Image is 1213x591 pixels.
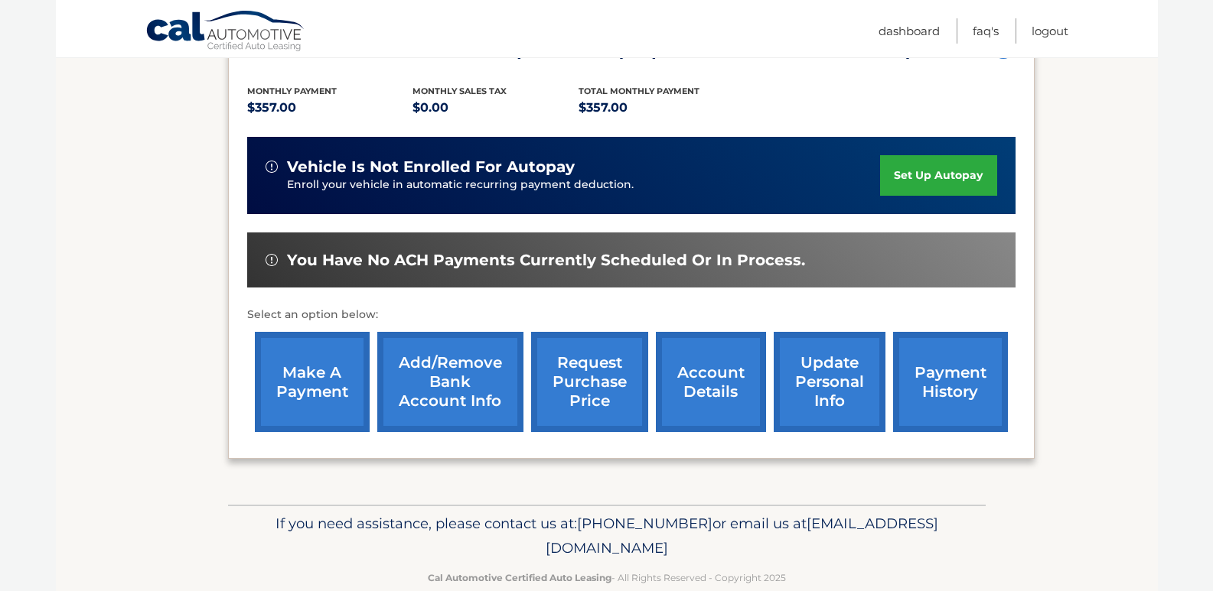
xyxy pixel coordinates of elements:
a: Add/Remove bank account info [377,332,523,432]
p: $357.00 [247,97,413,119]
a: Logout [1032,18,1068,44]
p: - All Rights Reserved - Copyright 2025 [238,570,976,586]
a: set up autopay [880,155,996,196]
p: Enroll your vehicle in automatic recurring payment deduction. [287,177,881,193]
a: request purchase price [531,332,648,432]
p: $357.00 [579,97,745,119]
p: Select an option below: [247,306,1016,324]
strong: Cal Automotive Certified Auto Leasing [428,572,611,583]
span: [PHONE_NUMBER] [577,515,712,532]
span: Total Monthly Payment [579,86,699,96]
p: $0.00 [412,97,579,119]
img: alert-white.svg [266,254,278,266]
a: make a payment [255,332,370,432]
span: [EMAIL_ADDRESS][DOMAIN_NAME] [546,515,938,557]
img: alert-white.svg [266,161,278,173]
span: Monthly Payment [247,86,337,96]
span: vehicle is not enrolled for autopay [287,157,575,177]
a: payment history [893,332,1008,432]
p: If you need assistance, please contact us at: or email us at [238,511,976,560]
a: Dashboard [879,18,940,44]
a: Cal Automotive [145,10,306,54]
a: account details [656,332,766,432]
a: update personal info [774,332,885,432]
a: FAQ's [973,18,999,44]
span: Monthly sales Tax [412,86,507,96]
span: You have no ACH payments currently scheduled or in process. [287,251,805,270]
